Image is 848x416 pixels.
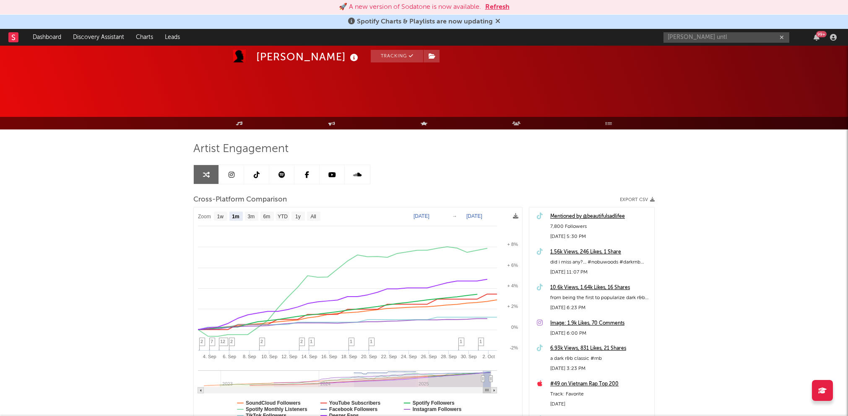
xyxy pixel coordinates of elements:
a: #49 on Vietnam Rap Top 200 [550,379,650,389]
button: Tracking [371,50,423,62]
text: 6. Sep [223,354,236,359]
text: Instagram Followers [413,406,462,412]
span: 2 [200,339,203,344]
text: Facebook Followers [329,406,378,412]
text: + 8% [507,242,518,247]
text: 22. Sep [381,354,397,359]
a: Image: 1.9k Likes, 70 Comments [550,318,650,328]
button: Refresh [485,2,510,12]
text: 1y [295,214,301,220]
text: 0% [511,325,518,330]
text: 20. Sep [361,354,377,359]
div: [DATE] 5:30 PM [550,232,650,242]
div: 7,800 Followers [550,222,650,232]
text: 1w [217,214,224,220]
span: 1 [350,339,352,344]
input: Search for artists [663,32,789,43]
span: 7 [211,339,213,344]
text: 24. Sep [401,354,417,359]
a: Discovery Assistant [67,29,130,46]
div: from being the first to popularize dark r&b on tiktok and reviving the genre, to now being the ne... [550,293,650,303]
text: Spotify Monthly Listeners [246,406,307,412]
text: + 6% [507,263,518,268]
text: 18. Sep [341,354,357,359]
span: Dismiss [495,18,500,25]
div: [PERSON_NAME] [256,50,360,64]
text: 12. Sep [281,354,297,359]
button: Export CSV [620,197,655,202]
text: 4. Sep [203,354,216,359]
text: 28. Sep [441,354,457,359]
text: 8. Sep [243,354,256,359]
button: 99+ [814,34,819,41]
span: 1 [460,339,462,344]
a: Charts [130,29,159,46]
div: [DATE] 6:00 PM [550,328,650,338]
div: [DATE] 11:07 PM [550,267,650,277]
span: Spotify Charts & Playlists are now updating [357,18,493,25]
a: 10.6k Views, 1.64k Likes, 16 Shares [550,283,650,293]
text: 30. Sep [461,354,477,359]
text: YTD [278,214,288,220]
div: 🚀 A new version of Sodatone is now available. [339,2,481,12]
text: 2. Oct [483,354,495,359]
text: 10. Sep [261,354,277,359]
div: a dark r&b classic #rnb [550,354,650,364]
text: All [310,214,316,220]
div: did i miss any?… #nobuwoods #darkrnb #rnb [550,257,650,267]
span: 2 [300,339,303,344]
text: 16. Sep [321,354,337,359]
text: 3m [248,214,255,220]
div: [DATE] 3:23 PM [550,364,650,374]
span: 2 [260,339,263,344]
a: Mentioned by @beautifulsadlifee [550,212,650,222]
text: [DATE] [414,213,429,219]
text: 26. Sep [421,354,437,359]
a: 1.56k Views, 246 Likes, 1 Share [550,247,650,257]
div: 99 + [816,31,827,37]
text: 6m [263,214,271,220]
a: 6.93k Views, 831 Likes, 21 Shares [550,344,650,354]
text: -2% [510,345,518,350]
text: YouTube Subscribers [329,400,381,406]
text: 14. Sep [301,354,317,359]
span: Artist Engagement [193,144,289,154]
text: Zoom [198,214,211,220]
text: → [452,213,457,219]
span: 1 [370,339,372,344]
text: SoundCloud Followers [246,400,301,406]
text: + 4% [507,283,518,288]
span: 1 [479,339,482,344]
span: 12 [220,339,225,344]
text: + 2% [507,304,518,309]
a: Leads [159,29,186,46]
span: 1 [310,339,312,344]
span: 2 [230,339,233,344]
a: Dashboard [27,29,67,46]
div: [DATE] 6:23 PM [550,303,650,313]
div: [DATE] [550,399,650,409]
span: Cross-Platform Comparison [193,195,287,205]
div: Track: Favorite [550,389,650,399]
text: 1m [232,214,239,220]
text: [DATE] [466,213,482,219]
text: Spotify Followers [413,400,455,406]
